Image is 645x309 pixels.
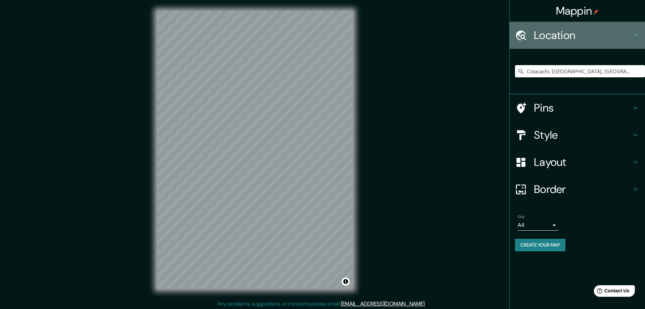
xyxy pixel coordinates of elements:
input: Pick your city or area [515,65,645,77]
div: A4 [518,220,558,231]
label: Size [518,214,525,220]
div: Location [510,22,645,49]
div: . [426,300,427,308]
h4: Mappin [556,4,599,18]
button: Create your map [515,239,565,251]
button: Toggle attribution [342,277,350,286]
h4: Style [534,128,631,142]
p: Any problems, suggestions, or concerns please email . [217,300,426,308]
h4: Pins [534,101,631,115]
h4: Border [534,182,631,196]
h4: Layout [534,155,631,169]
h4: Location [534,28,631,42]
div: . [427,300,428,308]
img: pin-icon.png [593,9,599,15]
div: Style [510,121,645,149]
iframe: Help widget launcher [585,283,638,302]
a: [EMAIL_ADDRESS][DOMAIN_NAME] [341,300,425,307]
div: Pins [510,94,645,121]
div: Border [510,176,645,203]
canvas: Map [157,11,353,289]
div: Layout [510,149,645,176]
